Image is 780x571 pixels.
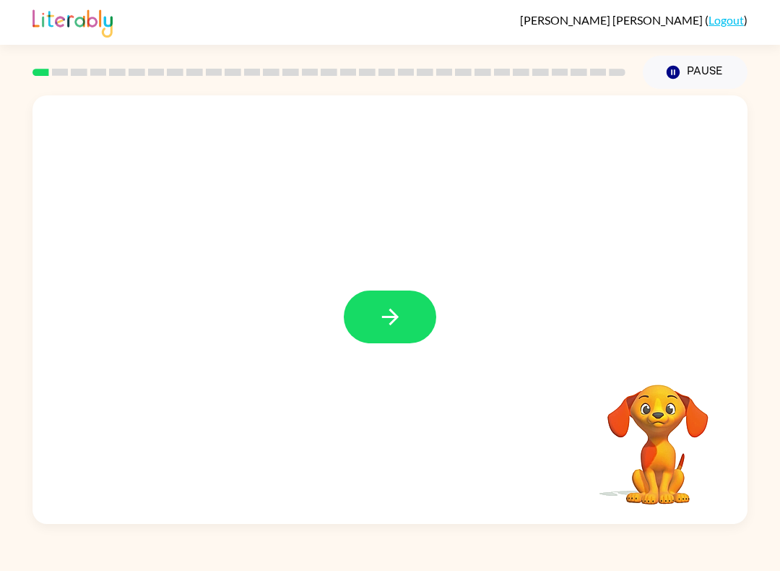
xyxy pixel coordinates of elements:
[520,13,747,27] div: ( )
[708,13,744,27] a: Logout
[643,56,747,89] button: Pause
[32,6,113,38] img: Literably
[520,13,705,27] span: [PERSON_NAME] [PERSON_NAME]
[586,362,730,507] video: Your browser must support playing .mp4 files to use Literably. Please try using another browser.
